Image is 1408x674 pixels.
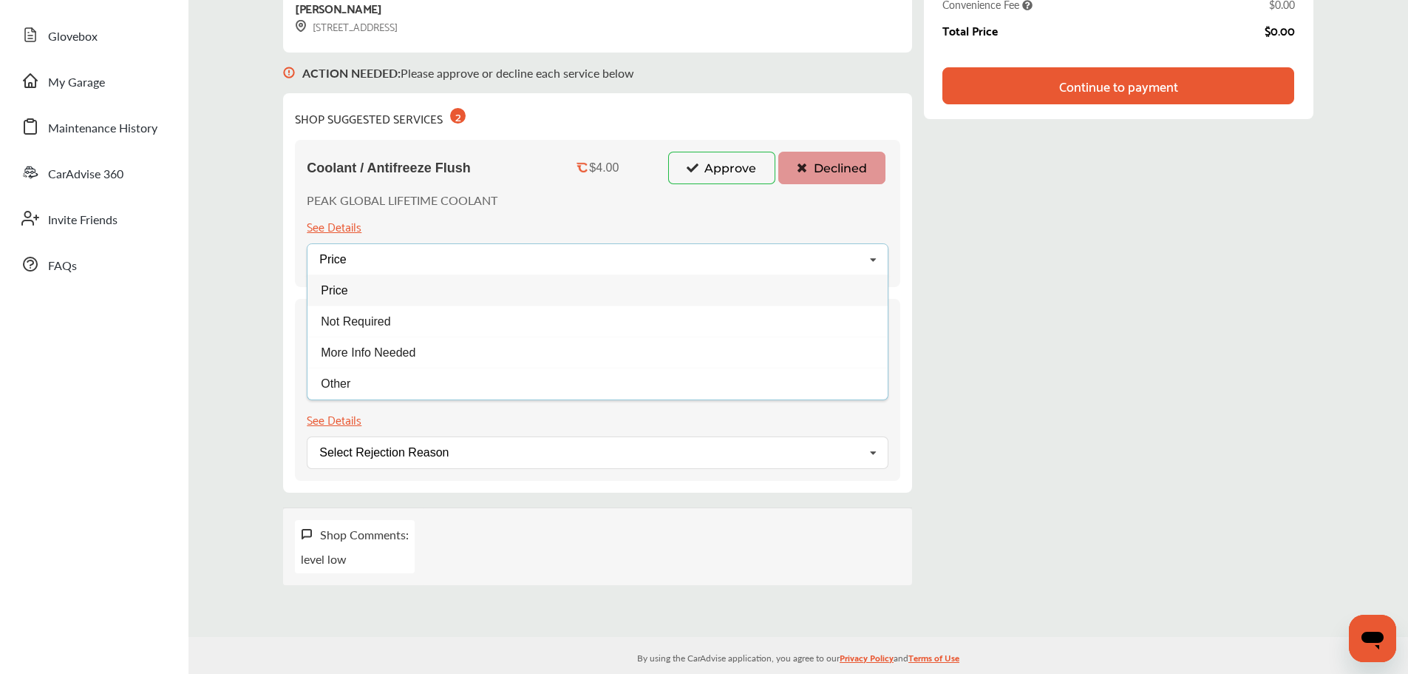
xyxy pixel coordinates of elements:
div: Price [319,254,346,266]
p: Please approve or decline each service below [302,64,634,81]
a: Terms of Use [908,650,959,673]
div: See Details [307,409,361,429]
a: Invite Friends [13,199,174,237]
div: $4.00 [589,161,619,175]
div: Shop Comments: [320,526,409,543]
a: Privacy Policy [840,650,894,673]
div: Select Rejection Reason [319,447,449,459]
div: Continue to payment [1059,78,1178,93]
span: My Garage [48,73,105,92]
div: SHOP SUGGESTED SERVICES [295,105,466,128]
div: See Details [307,216,361,236]
span: Maintenance History [48,119,157,138]
button: Approve [668,152,775,184]
img: svg+xml;base64,PHN2ZyB3aWR0aD0iMTYiIGhlaWdodD0iMTciIHZpZXdCb3g9IjAgMCAxNiAxNyIgZmlsbD0ibm9uZSIgeG... [295,20,307,33]
span: CarAdvise 360 [48,165,123,184]
span: Invite Friends [48,211,118,230]
b: ACTION NEEDED : [302,64,401,81]
a: Glovebox [13,16,174,54]
img: svg+xml;base64,PHN2ZyB3aWR0aD0iMTYiIGhlaWdodD0iMTciIHZpZXdCb3g9IjAgMCAxNiAxNyIgZmlsbD0ibm9uZSIgeG... [301,528,313,541]
div: Total Price [942,24,998,37]
p: By using the CarAdvise application, you agree to our and [188,650,1408,665]
p: level low [301,550,347,567]
button: Declined [778,152,885,184]
iframe: Button to launch messaging window [1349,615,1396,662]
div: [STREET_ADDRESS] [295,18,398,35]
p: PEAK GLOBAL LIFETIME COOLANT [307,192,497,209]
a: CarAdvise 360 [13,153,174,192]
span: FAQs [48,257,77,276]
a: My Garage [13,61,174,100]
span: Coolant / Antifreeze Flush [307,161,470,176]
span: Price [322,284,348,297]
img: svg+xml;base64,PHN2ZyB3aWR0aD0iMTYiIGhlaWdodD0iMTciIHZpZXdCb3g9IjAgMCAxNiAxNyIgZmlsbD0ibm9uZSIgeG... [283,53,295,93]
span: More Info Needed [322,346,416,359]
div: $0.00 [1265,24,1295,37]
div: 2 [450,108,466,124]
span: Other [322,377,351,390]
span: Glovebox [48,27,98,47]
a: FAQs [13,245,174,283]
a: Maintenance History [13,107,174,146]
span: Not Required [322,315,391,328]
